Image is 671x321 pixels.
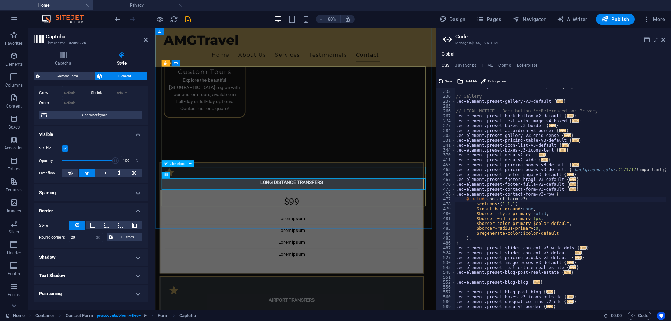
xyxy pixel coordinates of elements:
[62,99,87,107] input: Default
[628,312,651,320] button: Code
[436,236,455,241] div: 485
[5,82,23,88] p: Columns
[438,77,453,86] button: Save
[440,16,466,23] span: Design
[91,89,114,97] label: Shrink
[572,138,579,142] span: ...
[436,114,455,118] div: 267
[35,312,55,320] span: Click to select. Double-click to edit
[442,52,454,57] h4: Global
[436,177,455,182] div: 467
[436,221,455,226] div: 482
[569,177,576,181] span: ...
[539,153,546,157] span: ...
[39,144,62,153] label: Visible
[596,14,635,25] button: Publish
[604,312,622,320] h6: Session time
[436,216,455,221] div: 481
[6,103,22,109] p: Content
[569,182,576,186] span: ...
[436,206,455,211] div: 479
[631,312,648,320] span: Code
[436,133,455,138] div: 303
[34,126,148,139] h4: Visible
[436,255,455,260] div: 527
[39,169,62,177] label: Overflow
[572,119,579,123] span: ...
[436,99,455,104] div: 237
[554,14,590,25] button: AI Writer
[345,16,351,22] i: On resize automatically adjust zoom level to fit chosen device.
[546,290,553,294] span: ...
[567,261,574,264] span: ...
[477,16,501,23] span: Pages
[184,15,192,23] i: Save (Ctrl+S)
[455,34,665,40] h2: Code
[7,208,21,214] p: Images
[567,295,574,299] span: ...
[455,63,476,71] h4: JavaScript
[144,314,147,318] i: This element is a customizable preset
[510,14,549,25] button: Navigator
[34,72,95,80] button: Contact Form
[436,143,455,148] div: 341
[436,270,455,275] div: 548
[442,63,449,71] h4: CSS
[8,124,20,130] p: Boxes
[562,143,569,147] span: ...
[115,233,140,241] span: Custom
[567,173,574,176] span: ...
[533,280,540,284] span: ...
[572,163,579,167] span: ...
[436,265,455,270] div: 545
[564,85,571,88] span: ...
[9,229,20,235] p: Slider
[316,15,341,23] button: 80%
[34,249,148,266] h4: Shadow
[436,285,455,290] div: 556
[34,184,148,201] h4: Spacing
[39,89,62,97] label: Grow
[8,292,20,298] p: Forms
[35,312,196,320] nav: breadcrumb
[436,231,455,236] div: 484
[158,312,168,320] span: Click to select. Double-click to edit
[498,63,511,71] h4: Config
[564,133,571,137] span: ...
[34,203,148,215] h4: Border
[640,14,668,25] button: More
[436,128,455,133] div: 284
[6,312,25,320] a: Click to cancel selection. Double-click to open Pages
[66,312,93,320] span: Click to select. Double-click to edit
[455,40,651,46] h3: Manage (S)CSS, JS & HTML
[445,77,452,86] span: Save
[7,250,21,256] p: Header
[616,313,617,318] span: :
[436,182,455,187] div: 470
[39,99,62,107] label: Order
[436,250,455,255] div: 524
[39,111,142,119] button: Container layout
[96,312,141,320] span: . preset-contact-form-v3-row
[474,14,504,25] button: Pages
[95,72,148,80] button: Element
[436,104,455,109] div: 265
[436,138,455,143] div: 331
[480,77,507,86] button: Color picker
[39,233,69,242] label: Round corners
[34,52,96,66] h4: Captcha
[580,246,587,250] span: ...
[104,72,146,80] span: Element
[4,145,24,151] p: Accordion
[107,233,143,241] button: Custom
[42,72,93,80] span: Contact Form
[437,14,469,25] div: Design (Ctrl+Alt+Y)
[567,114,574,118] span: ...
[575,251,582,255] span: ...
[436,192,455,197] div: 476
[541,158,548,162] span: ...
[436,260,455,265] div: 530
[34,267,148,284] h4: Text Shadow
[456,77,478,86] button: Add file
[5,61,23,67] p: Elements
